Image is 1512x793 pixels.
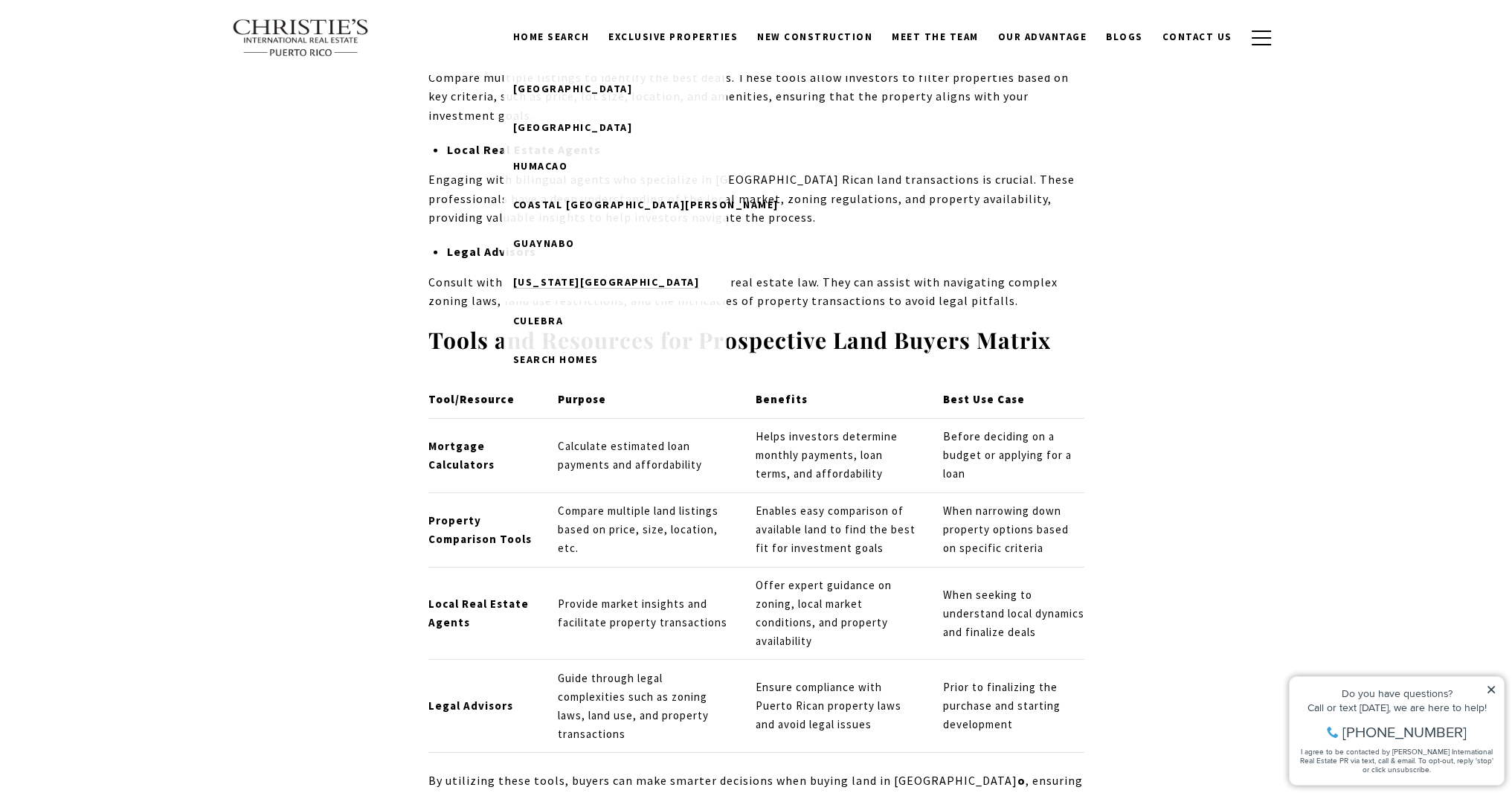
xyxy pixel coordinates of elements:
[504,224,727,263] a: Guaynabo
[930,660,1084,753] td: Prior to finalizing the purchase and starting development
[757,30,872,43] span: New Construction
[513,314,564,327] span: Culebra
[930,418,1084,492] td: Before deciding on a budget or applying for a loan
[504,185,727,224] a: Coastal San Juan
[545,418,743,492] td: Calculate estimated loan payments and affordability
[428,597,529,629] strong: Local Real Estate Agents
[428,513,532,546] strong: Property Comparison Tools
[1106,30,1143,43] span: Blogs
[428,68,1084,126] p: Compare multiple listings to identify the best deals. These tools allow investors to filter prope...
[1242,16,1281,60] button: button
[61,70,185,85] span: [PHONE_NUMBER]
[743,418,930,492] td: Helps investors determine monthly payments, loan terms, and affordability
[428,325,1051,355] strong: Tools and Resources for Prospective Land Buyers Matrix
[428,170,1084,228] p: Engaging with bilingual agents who specialize in [GEOGRAPHIC_DATA] Rican land transactions is cru...
[942,392,1024,406] strong: Best Use Case
[513,275,700,289] span: [US_STATE][GEOGRAPHIC_DATA]
[504,340,727,379] a: search
[232,19,370,57] img: Christie's International Real Estate text transparent background
[428,273,1084,311] p: Consult with attorneys experienced in Puerto Rican real estate law. They can assist with navigati...
[504,301,727,340] a: Culebra
[608,30,738,43] span: Exclusive Properties
[504,108,727,147] a: Rio Grande
[504,263,727,301] a: Puerto Rico West Coast
[504,147,727,185] a: Humacao
[882,23,988,51] a: Meet the Team
[16,33,215,44] div: Do you have questions?
[545,660,743,753] td: Guide through legal complexities such as zoning laws, land use, and property transactions
[743,567,930,660] td: Offer expert guidance on zoning, local market conditions, and property availability
[1017,773,1026,788] strong: o
[513,198,779,211] span: Coastal [GEOGRAPHIC_DATA][PERSON_NAME]
[1162,30,1232,43] span: Contact Us
[743,492,930,567] td: Enables easy comparison of available land to find the best fit for investment goals
[504,23,599,51] a: Home Search
[599,23,747,51] a: Exclusive Properties
[558,392,606,406] strong: Purpose
[446,244,535,259] strong: Legal Advisors
[930,567,1084,660] td: When seeking to understand local dynamics and finalize deals
[545,492,743,567] td: Compare multiple land listings based on price, size, location, etc.
[446,142,600,157] strong: Local Real Estate Agents
[16,48,215,58] div: Call or text [DATE], we are here to help!
[513,121,633,134] span: [GEOGRAPHIC_DATA]
[513,237,575,250] span: Guaynabo
[428,699,513,713] strong: Legal Advisors
[747,23,882,51] a: New Construction
[545,567,743,660] td: Provide market insights and facilitate property transactions
[1096,23,1153,51] a: Blogs
[988,23,1097,51] a: Our Advantage
[513,82,633,95] span: [GEOGRAPHIC_DATA]
[998,30,1087,43] span: Our Advantage
[428,439,495,472] strong: Mortgage Calculators
[743,660,930,753] td: Ensure compliance with Puerto Rican property laws and avoid legal issues
[930,492,1084,567] td: When narrowing down property options based on specific criteria
[513,159,568,173] span: Humacao
[513,353,599,366] span: Search Homes
[19,91,212,120] span: I agree to be contacted by [PERSON_NAME] International Real Estate PR via text, call & email. To ...
[1153,23,1242,51] a: Contact Us
[756,392,808,406] strong: Benefits
[504,69,727,108] a: Dorado Beach
[428,392,515,406] strong: Tool/Resource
